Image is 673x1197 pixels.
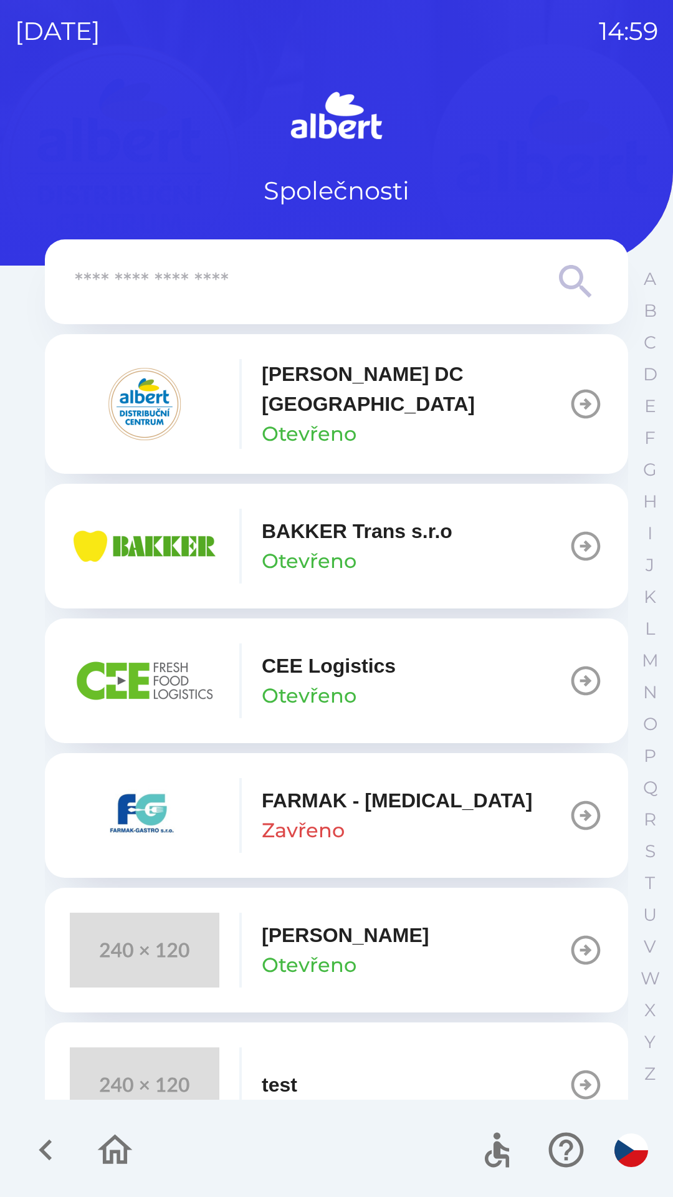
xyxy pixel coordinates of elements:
[634,517,666,549] button: I
[634,835,666,867] button: S
[634,295,666,327] button: B
[70,367,219,441] img: 092fc4fe-19c8-4166-ad20-d7efd4551fba.png
[643,459,657,481] p: G
[644,332,656,353] p: C
[45,1022,628,1147] button: test
[644,268,656,290] p: A
[599,12,658,50] p: 14:59
[634,454,666,486] button: G
[634,486,666,517] button: H
[45,618,628,743] button: CEE LogisticsOtevřeno
[644,300,657,322] p: B
[70,913,219,988] img: 240x120
[634,1026,666,1058] button: Y
[634,263,666,295] button: A
[15,12,100,50] p: [DATE]
[634,613,666,645] button: L
[262,419,356,449] p: Otevřeno
[644,1063,656,1085] p: Z
[645,618,655,640] p: L
[642,650,659,671] p: M
[634,931,666,963] button: V
[634,994,666,1026] button: X
[70,643,219,718] img: ba8847e2-07ef-438b-a6f1-28de549c3032.png
[262,651,396,681] p: CEE Logistics
[634,1058,666,1090] button: Z
[644,936,656,958] p: V
[634,676,666,708] button: N
[45,87,628,147] img: Logo
[644,427,656,449] p: F
[644,745,656,767] p: P
[634,772,666,804] button: Q
[643,491,657,512] p: H
[643,363,657,385] p: D
[262,1070,297,1100] p: test
[634,963,666,994] button: W
[634,327,666,358] button: C
[262,681,356,711] p: Otevřeno
[643,904,657,926] p: U
[262,950,356,980] p: Otevřeno
[644,395,656,417] p: E
[647,522,652,544] p: I
[634,390,666,422] button: E
[644,1031,656,1053] p: Y
[45,753,628,878] button: FARMAK - [MEDICAL_DATA]Zavřeno
[634,358,666,390] button: D
[643,777,657,799] p: Q
[645,872,655,894] p: T
[262,516,452,546] p: BAKKER Trans s.r.o
[634,422,666,454] button: F
[645,840,656,862] p: S
[45,484,628,608] button: BAKKER Trans s.r.oOtevřeno
[45,334,628,474] button: [PERSON_NAME] DC [GEOGRAPHIC_DATA]Otevřeno
[644,999,656,1021] p: X
[614,1133,648,1167] img: cs flag
[45,888,628,1012] button: [PERSON_NAME]Otevřeno
[634,740,666,772] button: P
[643,713,657,735] p: O
[634,645,666,676] button: M
[634,581,666,613] button: K
[634,708,666,740] button: O
[644,809,656,830] p: R
[262,920,429,950] p: [PERSON_NAME]
[634,549,666,581] button: J
[262,786,532,815] p: FARMAK - [MEDICAL_DATA]
[634,899,666,931] button: U
[641,968,660,989] p: W
[262,546,356,576] p: Otevřeno
[70,778,219,853] img: 5ee10d7b-21a5-4c2b-ad2f-5ef9e4226557.png
[634,804,666,835] button: R
[70,1047,219,1122] img: 240x120
[264,172,409,209] p: Společnosti
[646,554,654,576] p: J
[643,681,657,703] p: N
[262,359,568,419] p: [PERSON_NAME] DC [GEOGRAPHIC_DATA]
[70,509,219,584] img: eba99837-dbda-48f3-8a63-9647f5990611.png
[644,586,656,608] p: K
[634,867,666,899] button: T
[262,815,345,845] p: Zavřeno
